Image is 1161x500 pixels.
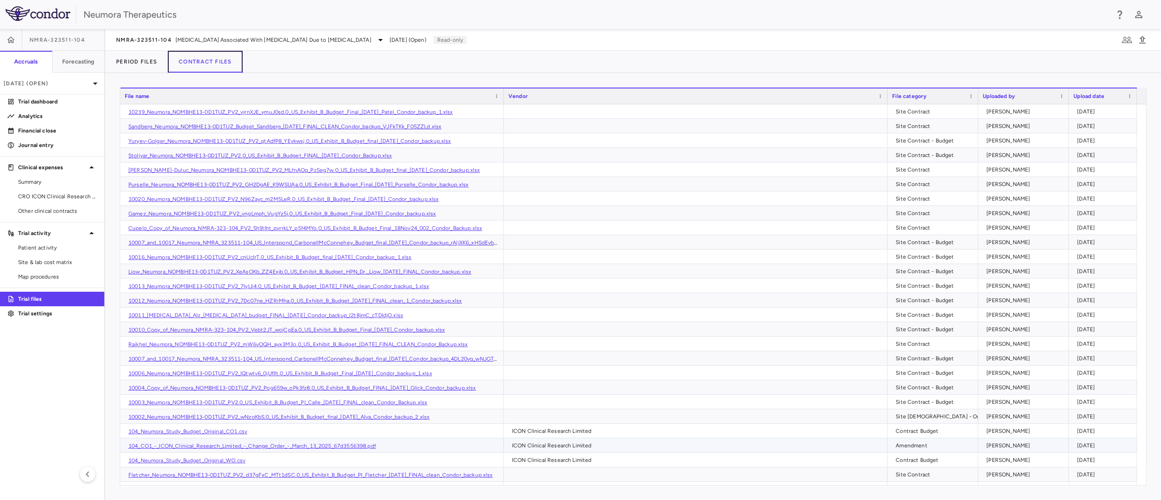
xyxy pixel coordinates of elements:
div: Site Contract - Budget [896,264,974,279]
div: ICON Clinical Research Limited [512,453,883,467]
div: Site Contract [896,119,974,133]
p: Trial settings [18,309,97,318]
div: [PERSON_NAME] [986,293,1064,308]
div: [PERSON_NAME] [986,119,1064,133]
div: Site Contract - Budget [896,279,974,293]
div: [PERSON_NAME] [986,409,1064,424]
a: 10013_Neumora_NOMBHE13-0D1TUZ_PV2_7IyIJi4.0_US_Exhibit_B_Budget_[DATE]_FINAL_clean_Condor_backup_... [128,283,429,289]
div: Site Contract [896,206,974,221]
div: [DATE] [1077,395,1132,409]
div: Site Contract [896,191,974,206]
div: [DATE] [1077,438,1132,453]
p: Analytics [18,112,97,120]
a: 10006_Neumora_NOMBHE13-0D1TUZ_PV2_IQtwtv6_0jUfIlt.0_US_Exhibit_B_Budget_Final_[DATE]_Condor_backu... [128,370,432,377]
p: Clinical expenses [18,163,86,172]
div: [PERSON_NAME] [986,162,1064,177]
div: [DATE] [1077,206,1132,221]
span: CRO ICON Clinical Research Limited [18,192,97,201]
div: [PERSON_NAME] [986,438,1064,453]
div: [PERSON_NAME] [986,453,1064,467]
div: [DATE] [1077,279,1132,293]
a: Sandberg_Neumora_NOMBHE13-0D1TUZ_Budget_Sandberg_[DATE]_FINAL_CLEAN_Condor_backup_VJFkTKk_F05ZZLd... [128,123,441,130]
span: Upload date [1073,93,1104,99]
span: Uploaded by [983,93,1015,99]
span: [DATE] (Open) [390,36,426,44]
div: [PERSON_NAME] [986,395,1064,409]
a: 104_CO1_-_ICON_Clinical_Research_Limited_-_Change_Order_-_March_13_2025_67d3556398.pdf [128,443,376,449]
p: Read-only [434,36,467,44]
div: [PERSON_NAME] [986,235,1064,250]
a: 10020_Neumora_NOMBHE13-0D1TUZ_PV2_N96Zayc_m2M5LeR.0_US_Exhibit_B_Budget_Final_[DATE]_Condor_backu... [128,196,439,202]
div: [DATE] [1077,162,1132,177]
span: Patient activity [18,244,97,252]
div: Site Contract - Budget [896,293,974,308]
a: 104_Neumora_Study_Budget_Original_WO.csv [128,457,245,464]
button: Contract Files [168,51,243,73]
div: [PERSON_NAME] [986,221,1064,235]
div: [PERSON_NAME] [986,206,1064,221]
div: [PERSON_NAME] [986,279,1064,293]
div: Site Contract - Budget [896,308,974,322]
div: Site Contract [896,104,974,119]
p: Trial dashboard [18,98,97,106]
div: [DATE] [1077,467,1132,482]
img: logo-full-SnFGN8VE.png [5,6,70,21]
a: 10002_Neumora_NOMBHE13-0D1TUZ_PV2_wNzoKbS.0_US_Exhibit_B_Budget_final_[DATE]_Alva_Condor_backup_2... [128,414,429,420]
div: ICON Clinical Research Limited [512,424,883,438]
div: [DATE] [1077,424,1132,438]
span: NMRA-323511-104 [116,36,172,44]
div: [DATE] [1077,133,1132,148]
div: [DATE] [1077,308,1132,322]
div: [DATE] [1077,264,1132,279]
a: 10016_Neumora_NOMBHE13-0D1TUZ_PV2_cnUclrT.0_US_Exhibit_B_Budget_final_[DATE]_Condor_backup_1.xlsx [128,254,412,260]
div: [DATE] [1077,191,1132,206]
a: 10007_and_10017_Neumora_NMRA_323511-104_US_Interspond_CarbonellMcConnehey_Budget_final_[DATE]_Con... [128,356,511,362]
a: 10007_and_10017_Neumora_NMRA_323511-104_US_Interspond_CarbonellMcConnehey_Budget_final_[DATE]_Con... [128,240,532,246]
div: Neumora Therapeutics [83,8,1108,21]
span: Site & lab cost matrix [18,258,97,266]
a: Stoliyar_Neumora_NOMBHE13-0D1TUZ_PV2.0_US_Exhibit_B_Budget_FINAL_[DATE]_Condor_Backup.xlsx [128,152,392,159]
span: Summary [18,178,97,186]
div: [DATE] [1077,351,1132,366]
div: [PERSON_NAME] [986,264,1064,279]
div: Amendment [896,438,974,453]
div: [PERSON_NAME] [986,380,1064,395]
a: [PERSON_NAME]-Duluc_Neumora_NOMBHE13-0D1TUZ_PV2_MLfnAOq_PzSeg7w.0_US_Exhibit_B_Budget_final_[DATE... [128,167,480,173]
div: Site Contract - Budget [896,395,974,409]
div: [PERSON_NAME] [986,424,1064,438]
div: Site Contract - Budget [896,250,974,264]
a: 10239_Neumora_NOMBHE13-0D1TUZ_PV2_vjrnXJE_ymuJ0sd.0_US_Exhibit_B_Budget_Final_[DATE]_Patel_Condor... [128,109,453,115]
a: Raikhel_Neumora_NOMBHE13-0D1TUZ_PV2_mW6vOQH_ayx3M3o.0_US_Exhibit_B_Budget_[DATE]_FINAL_CLEAN_Cond... [128,341,468,348]
div: [PERSON_NAME] [986,351,1064,366]
div: Site Contract - Budget [896,148,974,162]
div: [PERSON_NAME] [986,337,1064,351]
div: [DATE] [1077,104,1132,119]
div: [DATE] [1077,250,1132,264]
a: Liow_Neumora_NOMBHE13-0D1TUZ_PV2_XeAsOKb_ZZ4Exjb.0_US_Exhibit_B_Budget_HPN_Dr._Liow_[DATE]_FINAL_... [128,269,471,275]
div: Site Contract - Budget [896,322,974,337]
p: Financial close [18,127,97,135]
div: [PERSON_NAME] [986,148,1064,162]
span: [MEDICAL_DATA] Associated With [MEDICAL_DATA] Due to [MEDICAL_DATA] [176,36,371,44]
div: [DATE] [1077,409,1132,424]
div: Site Contract [896,467,974,482]
p: [DATE] (Open) [4,79,90,88]
div: Site Contract - Budget [896,380,974,395]
div: [PERSON_NAME] [986,366,1064,380]
div: [DATE] [1077,235,1132,250]
div: [PERSON_NAME] [986,177,1064,191]
div: [PERSON_NAME] [986,322,1064,337]
a: 10010_Copy_of_Neumora_NMRA-323-104_PV2_Vebt2JT_wojCpEa.0_US_Exhibit_B_Budget_Final_[DATE]_Condor_... [128,327,445,333]
div: [PERSON_NAME] [986,191,1064,206]
h6: Accruals [14,58,38,66]
div: Contract Budget [896,453,974,467]
div: [DATE] [1077,366,1132,380]
span: NMRA-323511-104 [29,36,85,44]
a: 10004_Copy_of_Neumora_NOMBHE13-0D1TUZ_PV2_Pog659w_oPk3fz8.0_US_Exhibit_B_Budget_FINAL_[DATE]_Glic... [128,385,476,391]
div: [PERSON_NAME] [986,133,1064,148]
div: Site Contract [896,177,974,191]
p: Journal entry [18,141,97,149]
span: File category [892,93,927,99]
div: [DATE] [1077,119,1132,133]
div: Site Contract [896,337,974,351]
